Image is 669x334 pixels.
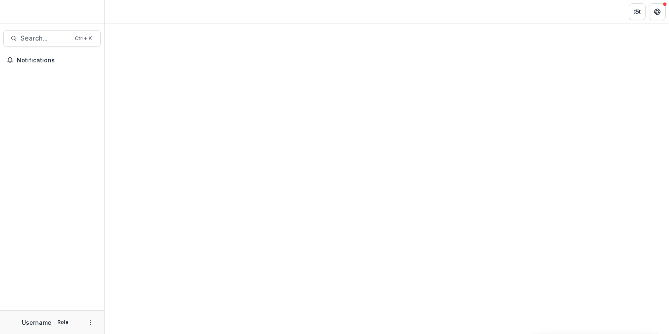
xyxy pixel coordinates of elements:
span: Notifications [17,57,97,64]
button: Partners [629,3,646,20]
span: Search... [20,34,70,42]
div: Ctrl + K [73,34,94,43]
button: Notifications [3,54,101,67]
button: More [86,317,96,327]
p: Username [22,318,51,327]
p: Role [55,319,71,326]
button: Search... [3,30,101,47]
button: Get Help [649,3,666,20]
